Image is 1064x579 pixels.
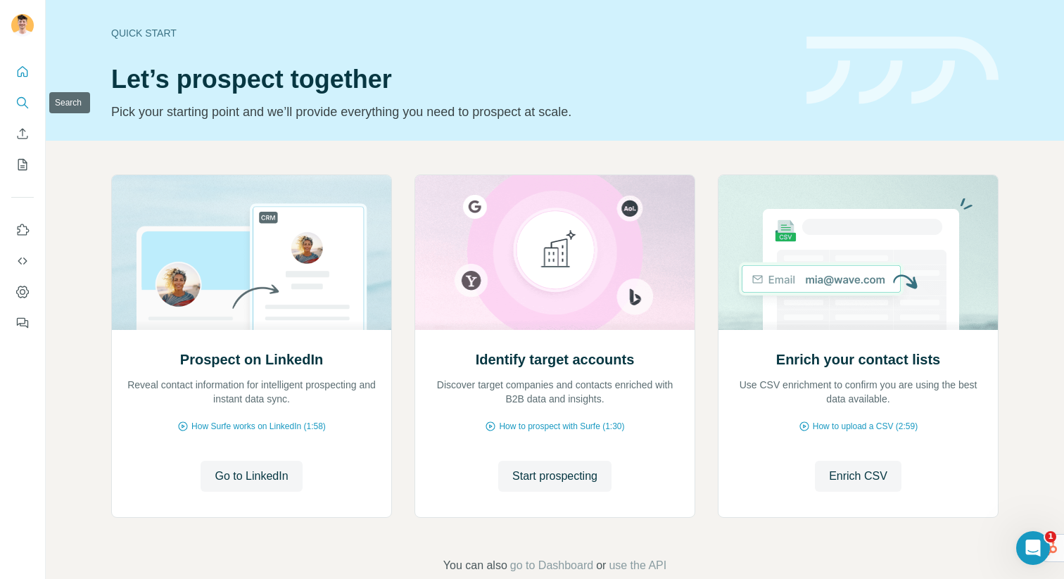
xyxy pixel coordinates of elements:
[126,378,377,406] p: Reveal contact information for intelligent prospecting and instant data sync.
[429,378,680,406] p: Discover target companies and contacts enriched with B2B data and insights.
[776,350,940,369] h2: Enrich your contact lists
[443,557,507,574] span: You can also
[476,350,635,369] h2: Identify target accounts
[414,175,695,330] img: Identify target accounts
[1045,531,1056,542] span: 1
[111,102,790,122] p: Pick your starting point and we’ll provide everything you need to prospect at scale.
[180,350,323,369] h2: Prospect on LinkedIn
[11,14,34,37] img: Avatar
[11,248,34,274] button: Use Surfe API
[191,420,326,433] span: How Surfe works on LinkedIn (1:58)
[111,26,790,40] div: Quick start
[609,557,666,574] button: use the API
[718,175,999,330] img: Enrich your contact lists
[11,310,34,336] button: Feedback
[11,121,34,146] button: Enrich CSV
[806,37,999,105] img: banner
[11,90,34,115] button: Search
[11,279,34,305] button: Dashboard
[498,461,612,492] button: Start prospecting
[1016,531,1050,565] iframe: Intercom live chat
[201,461,302,492] button: Go to LinkedIn
[510,557,593,574] button: go to Dashboard
[111,65,790,94] h1: Let’s prospect together
[815,461,901,492] button: Enrich CSV
[11,59,34,84] button: Quick start
[733,378,984,406] p: Use CSV enrichment to confirm you are using the best data available.
[111,175,392,330] img: Prospect on LinkedIn
[11,217,34,243] button: Use Surfe on LinkedIn
[215,468,288,485] span: Go to LinkedIn
[11,152,34,177] button: My lists
[499,420,624,433] span: How to prospect with Surfe (1:30)
[813,420,918,433] span: How to upload a CSV (2:59)
[596,557,606,574] span: or
[829,468,887,485] span: Enrich CSV
[512,468,597,485] span: Start prospecting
